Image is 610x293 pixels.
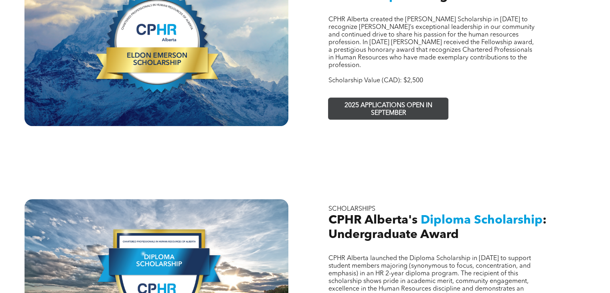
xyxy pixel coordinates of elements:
span: Diploma Scholarship [420,214,542,226]
a: 2025 APPLICATIONS OPEN IN SEPTEMBER [328,98,448,120]
span: 2025 APPLICATIONS OPEN IN SEPTEMBER [330,98,447,121]
span: CPHR Alberta created the [PERSON_NAME] Scholarship in [DATE] to recognize [PERSON_NAME]’s excepti... [328,16,534,69]
span: CPHR Alberta's [328,214,417,226]
span: Scholarship Value (CAD): $2,500 [328,77,423,84]
span: SCHOLARSHIPS [328,206,375,212]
